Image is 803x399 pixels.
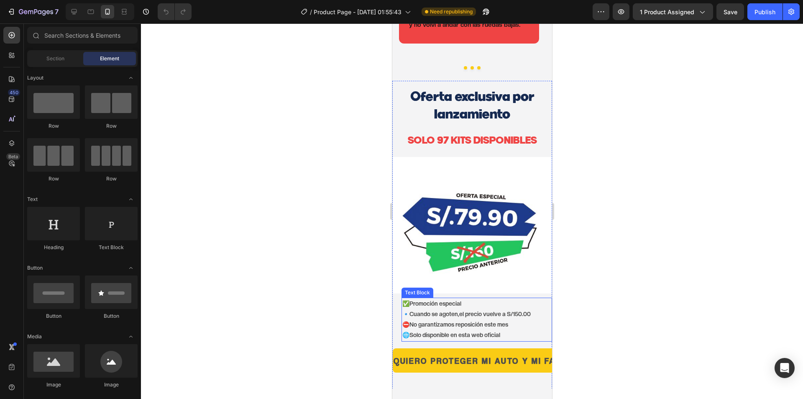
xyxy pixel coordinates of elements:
div: 450 [8,89,20,96]
div: Publish [754,8,775,16]
span: 1 product assigned [640,8,694,16]
div: Button [85,312,138,320]
div: Row [85,122,138,130]
span: Toggle open [124,71,138,85]
div: Undo/Redo [158,3,192,20]
div: Beta [6,153,20,160]
span: Toggle open [124,261,138,275]
p: 7 [55,7,59,17]
div: Button [27,312,80,320]
div: Row [27,175,80,183]
div: Heading [27,244,80,251]
button: Save [716,3,744,20]
iframe: Design area [392,23,552,399]
div: Row [27,122,80,130]
div: Row [85,175,138,183]
span: Media [27,333,42,340]
span: Toggle open [124,193,138,206]
input: Search Sections & Elements [27,27,138,44]
span: Element [100,55,119,62]
p: QUIERO PROTEGER MI AUTO Y MI FAMILIA. ¡AHORA! [1,330,233,345]
span: Layout [27,74,43,82]
span: Text [27,196,38,203]
span: Toggle open [124,330,138,343]
span: Button [27,264,43,272]
span: / [310,8,312,16]
div: Image [27,381,80,389]
span: Section [46,55,64,62]
span: Save [724,8,737,15]
button: 7 [3,3,62,20]
span: Product Page - [DATE] 01:55:43 [314,8,401,16]
div: Image [85,381,138,389]
button: Publish [747,3,783,20]
span: Need republishing [430,8,473,15]
button: 1 product assigned [633,3,713,20]
div: Open Intercom Messenger [775,358,795,378]
div: Text Block [85,244,138,251]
